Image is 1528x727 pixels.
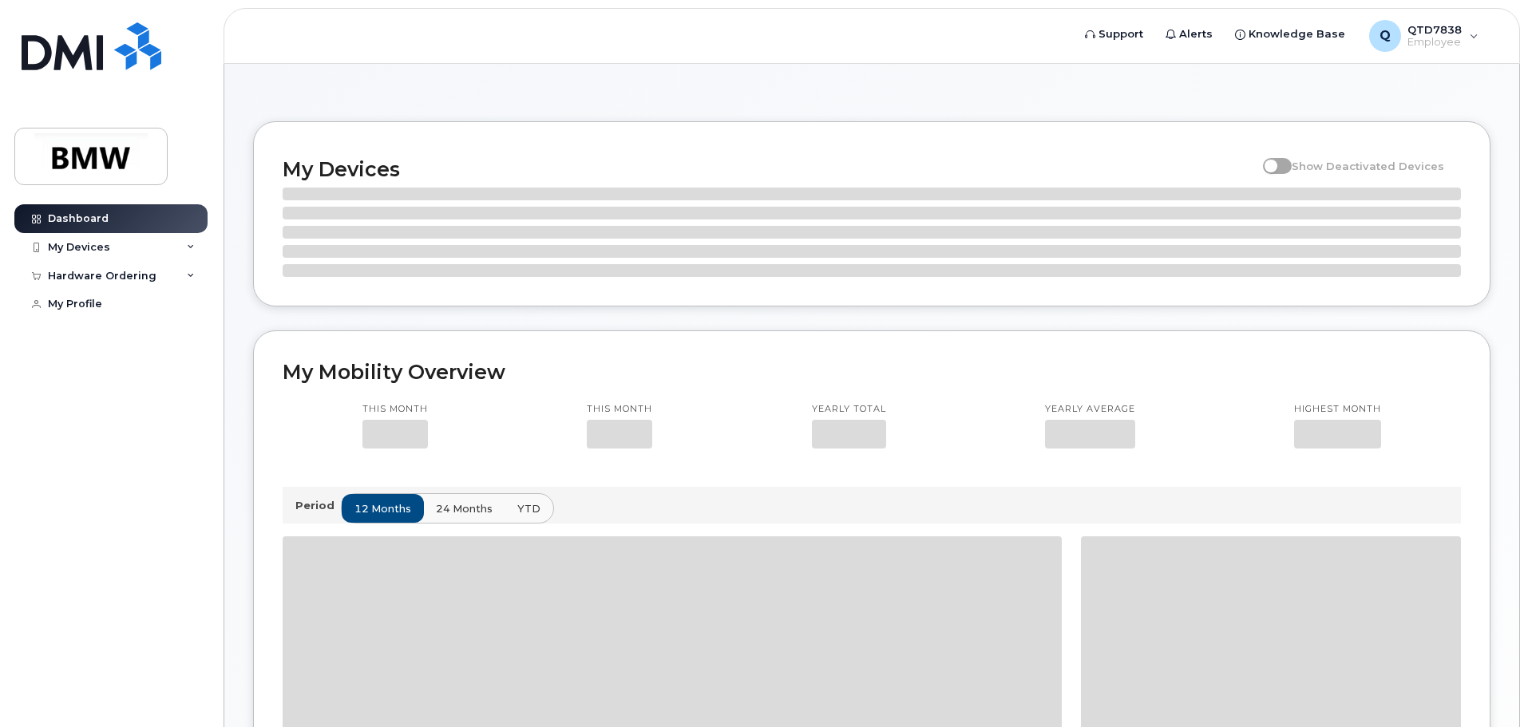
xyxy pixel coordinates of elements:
p: Highest month [1294,403,1381,416]
p: Yearly average [1045,403,1135,416]
p: This month [362,403,428,416]
span: Show Deactivated Devices [1292,160,1444,172]
p: Period [295,498,341,513]
span: 24 months [436,501,493,516]
h2: My Mobility Overview [283,360,1461,384]
p: This month [587,403,652,416]
span: YTD [517,501,540,516]
p: Yearly total [812,403,886,416]
input: Show Deactivated Devices [1263,151,1276,164]
h2: My Devices [283,157,1255,181]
